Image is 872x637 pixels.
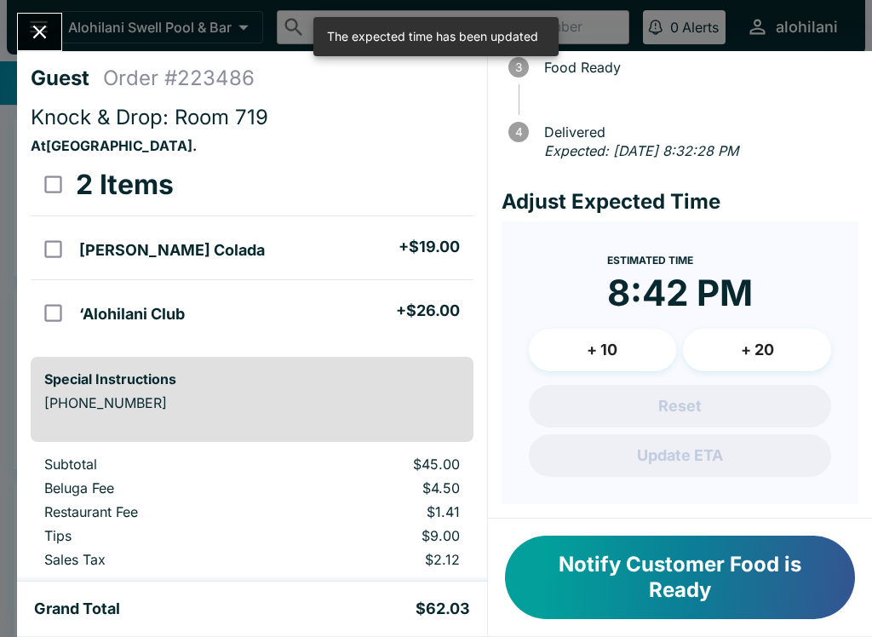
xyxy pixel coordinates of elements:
[31,456,473,575] table: orders table
[79,304,185,324] h5: ‘Alohilani Club
[34,599,120,619] h5: Grand Total
[76,168,174,202] h3: 2 Items
[79,240,265,261] h5: [PERSON_NAME] Colada
[683,329,831,371] button: + 20
[292,479,459,496] p: $4.50
[44,456,265,473] p: Subtotal
[31,137,197,154] strong: At [GEOGRAPHIC_DATA] .
[416,599,470,619] h5: $62.03
[514,125,522,139] text: 4
[292,456,459,473] p: $45.00
[505,536,855,619] button: Notify Customer Food is Ready
[44,503,265,520] p: Restaurant Fee
[502,189,858,215] h4: Adjust Expected Time
[103,66,255,91] h4: Order # 223486
[396,301,460,321] h5: + $26.00
[292,527,459,544] p: $9.00
[31,154,473,343] table: orders table
[44,527,265,544] p: Tips
[536,124,858,140] span: Delivered
[44,479,265,496] p: Beluga Fee
[31,66,103,91] h4: Guest
[327,22,538,51] div: The expected time has been updated
[529,329,677,371] button: + 10
[399,237,460,257] h5: + $19.00
[44,394,460,411] p: [PHONE_NUMBER]
[544,142,738,159] em: Expected: [DATE] 8:32:28 PM
[292,551,459,568] p: $2.12
[607,271,753,315] time: 8:42 PM
[18,14,61,50] button: Close
[536,60,858,75] span: Food Ready
[31,105,268,129] span: Knock & Drop: Room 719
[44,551,265,568] p: Sales Tax
[515,60,522,74] text: 3
[607,254,693,267] span: Estimated Time
[292,503,459,520] p: $1.41
[44,370,460,387] h6: Special Instructions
